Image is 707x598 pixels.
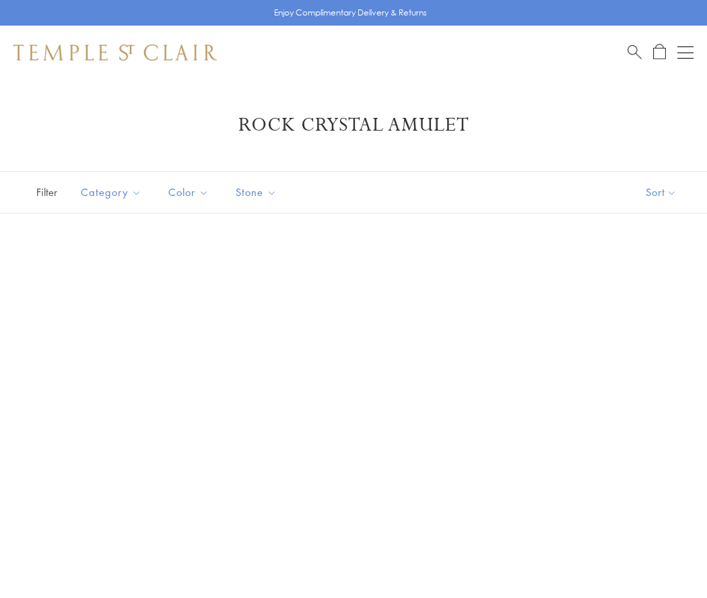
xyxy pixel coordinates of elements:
[34,113,673,137] h1: Rock Crystal Amulet
[653,44,666,61] a: Open Shopping Bag
[229,184,287,201] span: Stone
[628,44,642,61] a: Search
[677,44,694,61] button: Open navigation
[158,177,219,207] button: Color
[71,177,151,207] button: Category
[162,184,219,201] span: Color
[13,44,217,61] img: Temple St. Clair
[226,177,287,207] button: Stone
[74,184,151,201] span: Category
[274,6,427,20] p: Enjoy Complimentary Delivery & Returns
[615,172,707,213] button: Show sort by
